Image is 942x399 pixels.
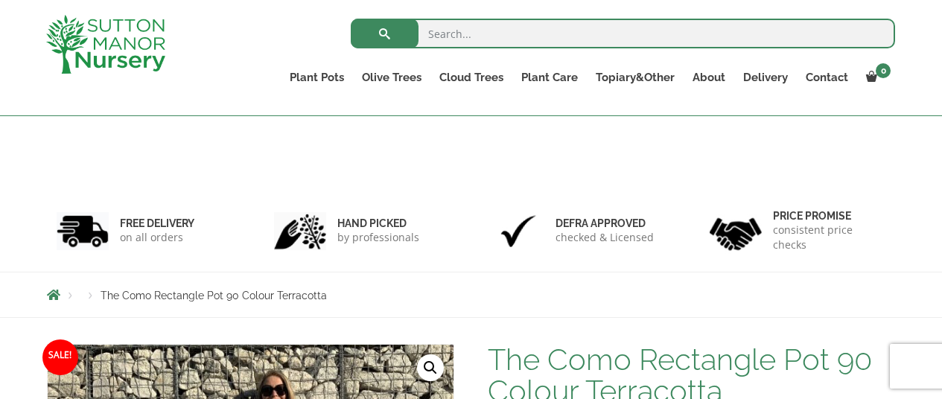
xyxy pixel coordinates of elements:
p: on all orders [120,230,194,245]
nav: Breadcrumbs [47,289,896,301]
span: The Como Rectangle Pot 90 Colour Terracotta [101,290,327,301]
img: 3.jpg [492,212,544,250]
img: 1.jpg [57,212,109,250]
h6: hand picked [337,217,419,230]
p: checked & Licensed [556,230,654,245]
p: by professionals [337,230,419,245]
a: About [684,67,734,88]
h6: Defra approved [556,217,654,230]
span: Sale! [42,339,78,375]
img: 4.jpg [710,208,762,254]
p: consistent price checks [773,223,886,252]
input: Search... [351,19,895,48]
a: Contact [797,67,857,88]
img: logo [46,15,165,74]
a: Cloud Trees [430,67,512,88]
a: Delivery [734,67,797,88]
a: Olive Trees [353,67,430,88]
a: Plant Care [512,67,587,88]
span: 0 [876,63,891,78]
a: Topiary&Other [587,67,684,88]
img: 2.jpg [274,212,326,250]
h6: Price promise [773,209,886,223]
a: 0 [857,67,895,88]
a: Plant Pots [281,67,353,88]
h6: FREE DELIVERY [120,217,194,230]
a: View full-screen image gallery [417,354,444,381]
